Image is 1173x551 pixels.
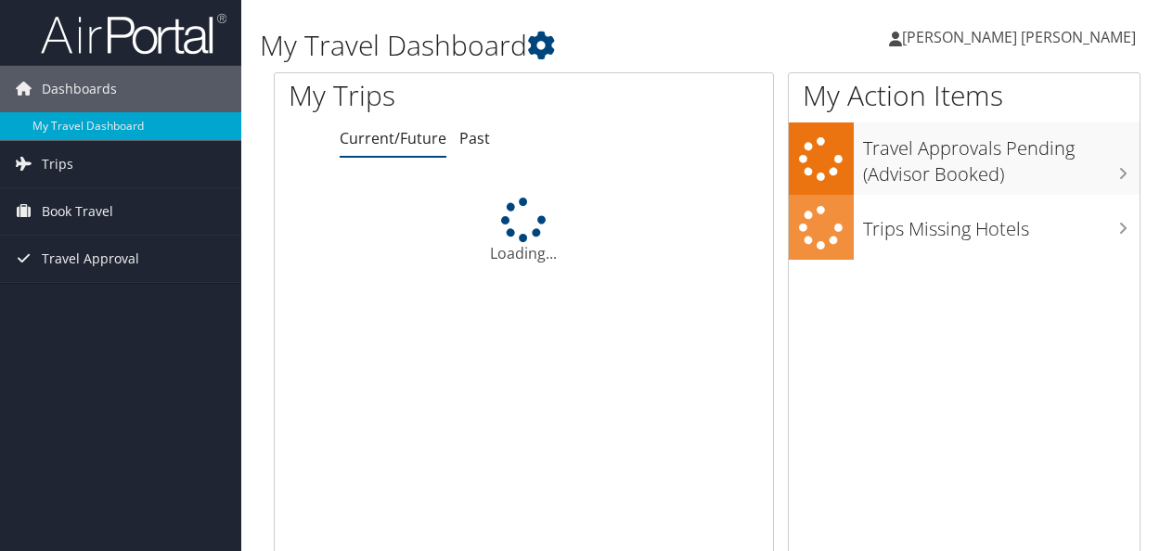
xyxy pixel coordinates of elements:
a: Trips Missing Hotels [789,195,1140,261]
h1: My Travel Dashboard [260,26,857,65]
img: airportal-logo.png [41,12,226,56]
a: Past [459,128,490,148]
div: Loading... [275,198,773,264]
span: Dashboards [42,66,117,112]
span: Trips [42,141,73,187]
h1: My Action Items [789,76,1140,115]
h3: Travel Approvals Pending (Advisor Booked) [863,126,1140,187]
a: Current/Future [340,128,446,148]
span: [PERSON_NAME] [PERSON_NAME] [902,27,1136,47]
span: Book Travel [42,188,113,235]
h3: Trips Missing Hotels [863,207,1140,242]
span: Travel Approval [42,236,139,282]
a: Travel Approvals Pending (Advisor Booked) [789,122,1140,194]
h1: My Trips [289,76,551,115]
a: [PERSON_NAME] [PERSON_NAME] [889,9,1154,65]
